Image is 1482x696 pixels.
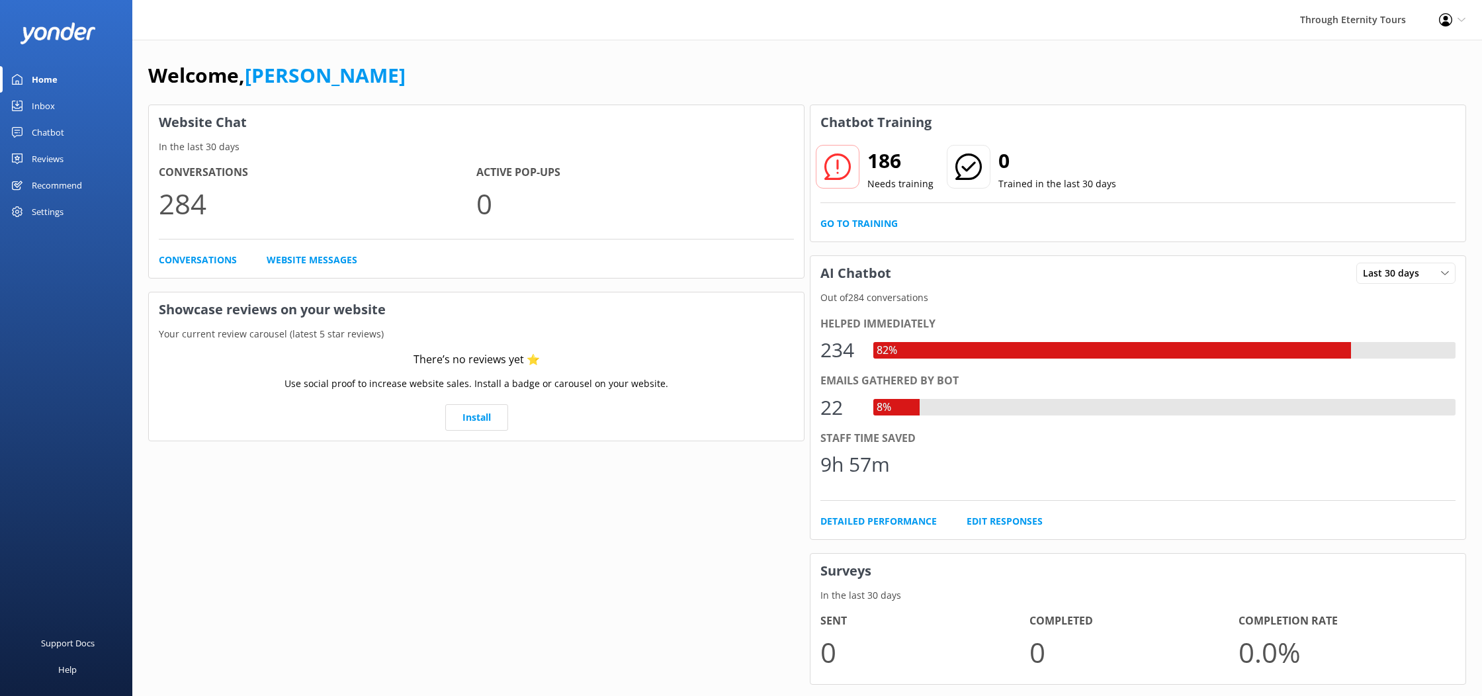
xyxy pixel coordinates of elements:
[445,404,508,431] a: Install
[284,376,668,391] p: Use social proof to increase website sales. Install a badge or carousel on your website.
[820,430,1456,447] div: Staff time saved
[476,181,794,226] p: 0
[873,399,894,416] div: 8%
[867,145,934,177] h2: 186
[810,256,901,290] h3: AI Chatbot
[159,253,237,267] a: Conversations
[58,656,77,683] div: Help
[159,164,476,181] h4: Conversations
[820,316,1456,333] div: Helped immediately
[820,392,860,423] div: 22
[867,177,934,191] p: Needs training
[1363,266,1427,281] span: Last 30 days
[245,62,406,89] a: [PERSON_NAME]
[810,588,1465,603] p: In the last 30 days
[820,613,1029,630] h4: Sent
[820,630,1029,674] p: 0
[32,66,58,93] div: Home
[1239,630,1448,674] p: 0.0 %
[810,290,1465,305] p: Out of 284 conversations
[967,514,1043,529] a: Edit Responses
[149,327,804,341] p: Your current review carousel (latest 5 star reviews)
[810,105,941,140] h3: Chatbot Training
[998,145,1116,177] h2: 0
[820,372,1456,390] div: Emails gathered by bot
[149,292,804,327] h3: Showcase reviews on your website
[159,181,476,226] p: 284
[32,146,64,172] div: Reviews
[820,216,898,231] a: Go to Training
[1029,630,1239,674] p: 0
[32,119,64,146] div: Chatbot
[820,449,890,480] div: 9h 57m
[1239,613,1448,630] h4: Completion Rate
[149,140,804,154] p: In the last 30 days
[476,164,794,181] h4: Active Pop-ups
[20,22,96,44] img: yonder-white-logo.png
[32,93,55,119] div: Inbox
[149,105,804,140] h3: Website Chat
[873,342,900,359] div: 82%
[414,351,540,369] div: There’s no reviews yet ⭐
[148,60,406,91] h1: Welcome,
[820,514,937,529] a: Detailed Performance
[32,172,82,198] div: Recommend
[267,253,357,267] a: Website Messages
[810,554,1465,588] h3: Surveys
[1029,613,1239,630] h4: Completed
[32,198,64,225] div: Settings
[998,177,1116,191] p: Trained in the last 30 days
[820,334,860,366] div: 234
[41,630,95,656] div: Support Docs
